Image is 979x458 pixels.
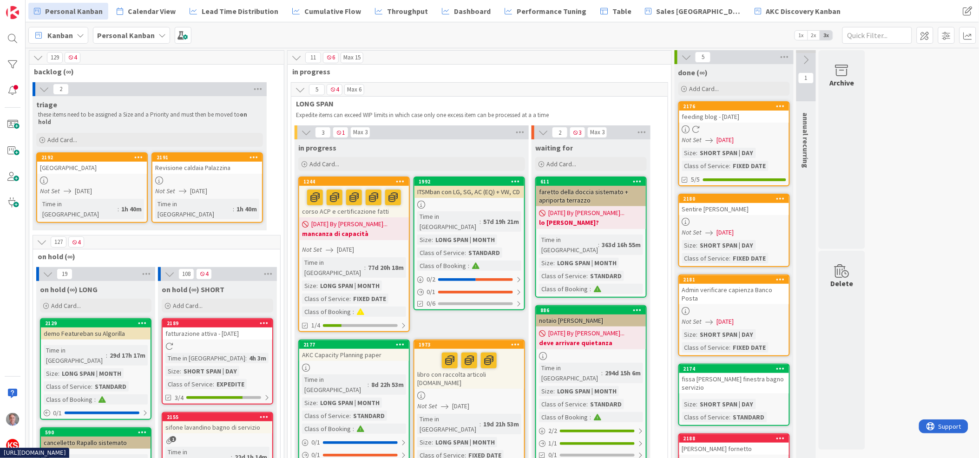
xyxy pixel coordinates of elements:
[481,216,521,227] div: 57d 19h 21m
[717,317,734,327] span: [DATE]
[539,386,553,396] div: Size
[570,127,585,138] span: 3
[682,148,696,158] div: Size
[318,281,382,291] div: LONG SPAN | MONTH
[553,258,555,268] span: :
[539,338,643,347] b: deve arrivare quietanza
[40,199,118,219] div: Time in [GEOGRAPHIC_DATA]
[414,340,524,389] div: 1973libro con raccolta articoli [DOMAIN_NAME]
[175,393,184,403] span: 3/4
[119,204,144,214] div: 1h 40m
[303,178,409,185] div: 1244
[466,248,502,258] div: STANDARD
[47,136,77,144] span: Add Card...
[590,284,591,294] span: :
[536,186,646,206] div: faretto della doccia sistemato + apriporta terrazzo
[417,248,465,258] div: Class of Service
[417,235,432,245] div: Size
[45,429,151,436] div: 590
[6,6,19,19] img: Visit kanbanzone.com
[152,153,262,162] div: 2191
[536,177,646,186] div: 611
[190,186,207,196] span: [DATE]
[683,103,789,110] div: 2176
[535,177,647,298] a: 611faretto della doccia sistemato + apriporta terrazzo[DATE] By [PERSON_NAME]...lo [PERSON_NAME]?...
[536,177,646,206] div: 611faretto della doccia sistemato + apriporta terrazzo
[481,419,521,429] div: 19d 21h 53m
[802,112,811,168] span: annual recurring
[299,177,409,217] div: 1244corso ACP e certificazione fatti
[552,127,568,138] span: 2
[729,342,731,353] span: :
[548,426,557,436] span: 2 / 2
[40,318,151,420] a: 2129demo Featureban su AlgorillaTime in [GEOGRAPHIC_DATA]:29d 17h 17mSize:LONG SPAN | MONTHClass ...
[311,438,320,447] span: 0 / 1
[588,271,624,281] div: STANDARD
[202,6,278,17] span: Lead Time Distribution
[598,240,599,250] span: :
[233,204,234,214] span: :
[41,327,151,340] div: demo Featureban su Algorilla
[717,135,734,145] span: [DATE]
[540,178,646,185] div: 611
[369,379,406,390] div: 8d 22h 53m
[38,111,261,126] p: these items need to be assigned a Size and a Priority and must then be moved to
[678,275,790,356] a: 2181Admin verificare capienza Banco PostaNot Set[DATE]Size:SHORT SPAN | DAYClass of Service:FIXED...
[315,127,331,138] span: 3
[75,186,92,196] span: [DATE]
[590,412,591,422] span: :
[44,381,91,392] div: Class of Service
[465,248,466,258] span: :
[41,428,151,449] div: 590cancelletto Rapallo sistemato
[468,261,469,271] span: :
[682,136,702,144] i: Not Set
[351,411,387,421] div: STANDARD
[163,413,272,433] div: 2155sifone lavandino bagno di servizio
[152,162,262,174] div: Revisione caldaia Palazzina
[213,379,214,389] span: :
[41,437,151,449] div: cancelletto Rapallo sistemato
[717,228,734,237] span: [DATE]
[165,366,180,376] div: Size
[682,342,729,353] div: Class of Service
[679,365,789,393] div: 2174fissa [PERSON_NAME] finestra bagno servizio
[173,301,203,310] span: Add Card...
[555,258,619,268] div: LONG SPAN | MONTH
[94,394,96,405] span: :
[427,299,435,308] span: 0/6
[682,317,702,326] i: Not Set
[299,177,409,186] div: 1244
[302,245,322,254] i: Not Set
[536,314,646,327] div: notaio [PERSON_NAME]
[349,411,351,421] span: :
[364,262,366,273] span: :
[353,307,354,317] span: :
[595,3,637,20] a: Table
[302,424,353,434] div: Class of Booking
[548,438,557,448] span: 1 / 1
[679,275,789,304] div: 2181Admin verificare capienza Banco Posta
[548,208,624,218] span: [DATE] By [PERSON_NAME]...
[830,77,854,88] div: Archive
[45,6,103,17] span: Personal Kanban
[36,152,148,223] a: 2192[GEOGRAPHIC_DATA]Not Set[DATE]Time in [GEOGRAPHIC_DATA]:1h 40m
[180,366,181,376] span: :
[414,177,524,186] div: 1992
[682,412,729,422] div: Class of Service
[128,6,176,17] span: Calendar View
[45,320,151,327] div: 2129
[433,235,497,245] div: LONG SPAN | MONTH
[41,428,151,437] div: 590
[287,3,367,20] a: Cumulative Flow
[682,161,729,171] div: Class of Service
[427,275,435,284] span: 0 / 2
[369,3,434,20] a: Throughput
[47,30,73,41] span: Kanban
[417,261,468,271] div: Class of Booking
[6,413,19,426] img: MR
[414,286,524,298] div: 0/1
[299,349,409,361] div: AKC Capacity Planning paper
[91,381,92,392] span: :
[539,284,590,294] div: Class of Booking
[299,437,409,448] div: 0/1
